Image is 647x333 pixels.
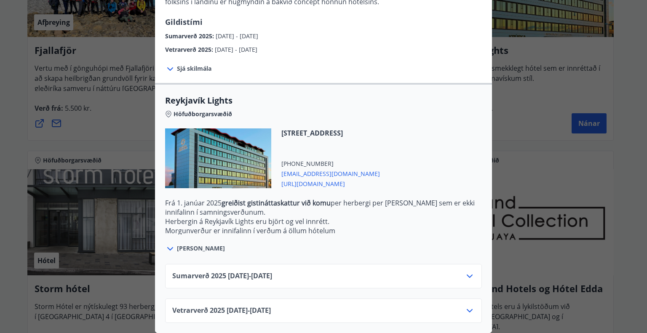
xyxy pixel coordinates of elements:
[174,110,232,118] span: Höfuðborgarsvæðið
[215,45,257,53] span: [DATE] - [DATE]
[165,32,216,40] span: Sumarverð 2025 :
[281,128,380,138] span: [STREET_ADDRESS]
[165,17,203,27] span: Gildistími
[165,45,215,53] span: Vetrarverð 2025 :
[165,95,482,107] span: Reykjavík Lights
[216,32,258,40] span: [DATE] - [DATE]
[177,64,211,73] span: Sjá skilmála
